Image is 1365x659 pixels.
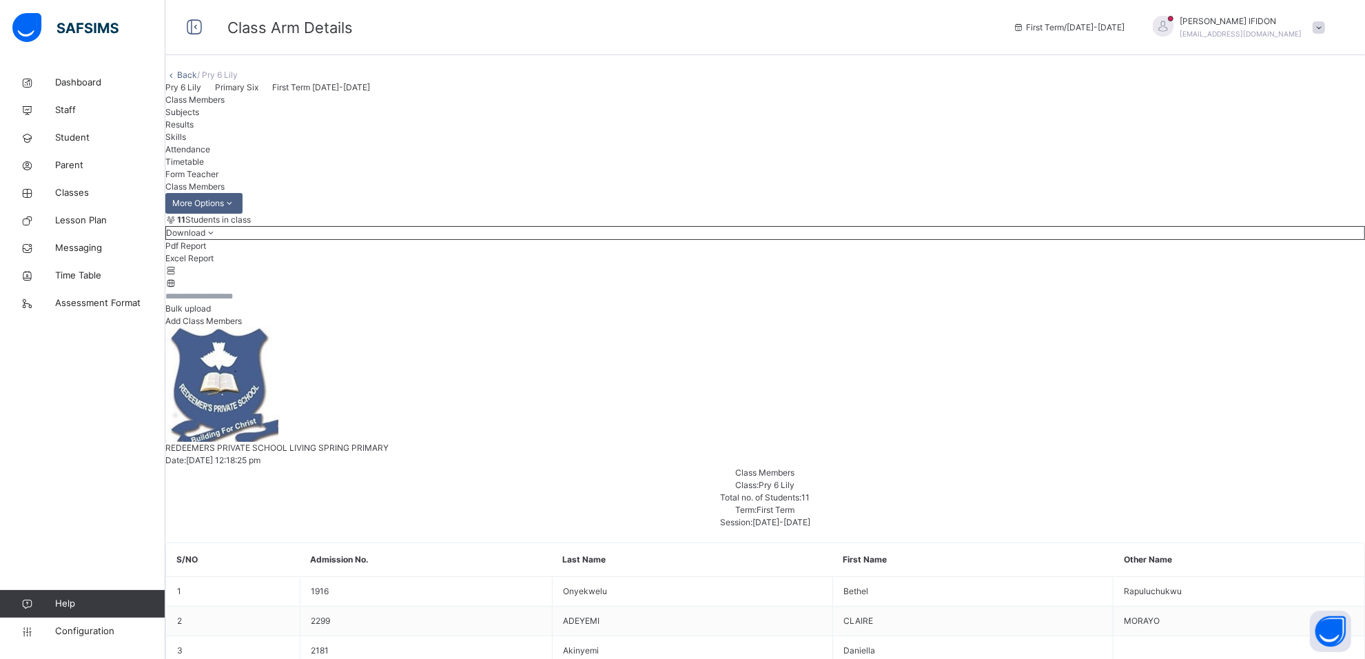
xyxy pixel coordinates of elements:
span: Help [55,597,165,611]
span: / Pry 6 Lily [197,70,238,80]
td: CLAIRE [833,607,1113,636]
span: Pry 6 Lily [165,82,201,92]
span: Results [165,119,194,130]
img: rpsprykaru.png [165,327,278,442]
span: Messaging [55,241,165,255]
span: Timetable [165,156,204,167]
span: First Term [757,505,795,515]
span: Staff [55,103,165,117]
span: Configuration [55,625,165,638]
span: Time Table [55,269,165,283]
div: MARTINSIFIDON [1139,15,1332,40]
span: Subjects [165,107,199,117]
span: session/term information [1013,21,1125,34]
span: Class Members [165,181,225,192]
b: 11 [177,214,185,225]
span: Class: [736,480,759,490]
span: Skills [165,132,186,142]
span: REDEEMERS PRIVATE SCHOOL LIVING SPRING PRIMARY [165,443,389,453]
span: Student [55,131,165,145]
span: More Options [172,197,236,210]
td: MORAYO [1113,607,1364,636]
span: Download [166,227,205,238]
td: ADEYEMI [552,607,832,636]
span: First Term [DATE]-[DATE] [272,82,370,92]
span: Bulk upload [165,303,211,314]
span: Attendance [165,144,210,154]
span: Total no. of Students: [721,492,802,503]
td: 2 [167,607,300,636]
span: Date: [165,455,186,465]
th: Other Name [1113,543,1364,577]
li: dropdown-list-item-null-1 [165,252,1365,265]
img: safsims [12,13,119,42]
td: 2299 [300,607,553,636]
td: Bethel [833,577,1113,607]
li: dropdown-list-item-null-0 [165,240,1365,252]
span: Add Class Members [165,316,242,326]
span: Assessment Format [55,296,165,310]
span: Form Teacher [165,169,218,179]
span: Students in class [177,214,251,226]
span: 11 [802,492,810,503]
td: Rapuluchukwu [1113,577,1364,607]
a: Back [177,70,197,80]
span: Classes [55,186,165,200]
span: Session: [720,517,752,527]
span: Primary Six [215,82,258,92]
th: First Name [833,543,1113,577]
span: Class Members [736,467,795,478]
span: Term: [736,505,757,515]
td: 1916 [300,577,553,607]
span: [DATE]-[DATE] [752,517,810,527]
button: Open asap [1310,611,1351,652]
span: Class Members [165,94,225,105]
th: S/NO [167,543,300,577]
span: Class Arm Details [227,19,353,37]
span: [EMAIL_ADDRESS][DOMAIN_NAME] [1180,30,1302,38]
td: 1 [167,577,300,607]
th: Last Name [552,543,832,577]
span: [PERSON_NAME] IFIDON [1180,15,1302,28]
th: Admission No. [300,543,553,577]
span: Lesson Plan [55,214,165,227]
span: Dashboard [55,76,165,90]
span: Pry 6 Lily [759,480,795,490]
span: [DATE] 12:18:25 pm [186,455,260,465]
span: Parent [55,159,165,172]
td: Onyekwelu [552,577,832,607]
